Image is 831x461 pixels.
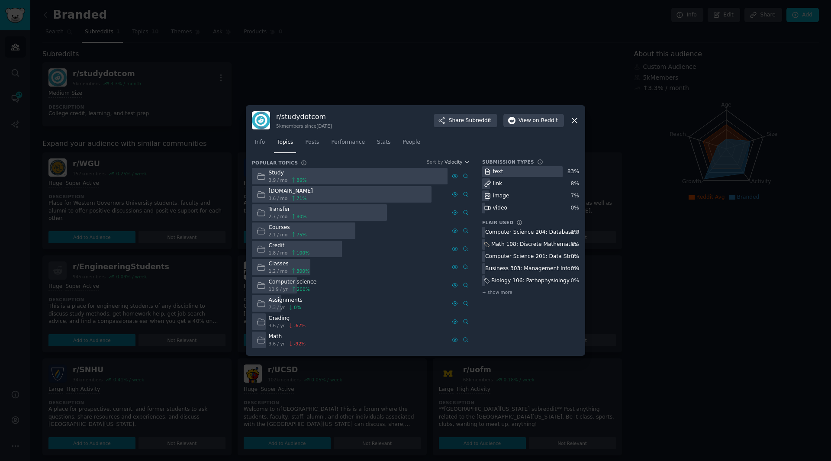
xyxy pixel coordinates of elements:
[269,187,313,195] div: [DOMAIN_NAME]
[269,260,310,268] div: Classes
[296,177,306,183] span: 86 %
[374,135,393,153] a: Stats
[269,224,307,232] div: Courses
[269,315,306,322] div: Grading
[255,139,265,146] span: Info
[571,192,579,200] div: 7 %
[493,168,503,176] div: text
[434,114,497,128] button: ShareSubreddit
[252,160,298,166] h3: Popular Topics
[302,135,322,153] a: Posts
[519,117,558,125] span: View
[377,139,390,146] span: Stats
[269,206,307,213] div: Transfer
[269,250,288,256] span: 1.8 / mo
[297,286,310,292] span: 200 %
[269,286,288,292] span: 10.9 / yr
[252,111,270,129] img: studydotcom
[269,242,310,250] div: Credit
[294,322,306,329] span: -67 %
[269,195,288,201] span: 3.6 / mo
[493,180,502,188] div: link
[444,159,462,165] span: Velocity
[269,297,303,304] div: Assignments
[294,304,301,310] span: 0 %
[466,117,491,125] span: Subreddit
[571,204,579,212] div: 0 %
[296,250,309,256] span: 100 %
[276,112,332,121] h3: r/ studydotcom
[399,135,423,153] a: People
[571,229,579,236] div: 1 %
[482,289,512,295] span: + show more
[269,268,288,274] span: 1.2 / mo
[269,232,288,238] span: 2.1 / mo
[493,192,509,200] div: image
[567,168,579,176] div: 83 %
[269,278,317,286] div: Computer science
[571,241,579,248] div: 0 %
[269,322,285,329] span: 3.6 / yr
[296,213,306,219] span: 80 %
[571,253,579,261] div: 0 %
[294,341,306,347] span: -92 %
[427,159,443,165] div: Sort by
[482,159,534,165] h3: Submission Types
[571,265,579,273] div: 0 %
[269,341,285,347] span: 3.6 / yr
[482,219,513,226] h3: Flair Used
[269,169,307,177] div: Study
[296,268,309,274] span: 300 %
[252,135,268,153] a: Info
[491,241,577,248] div: Math 108: Discrete Mathematics
[331,139,365,146] span: Performance
[274,135,296,153] a: Topics
[296,195,306,201] span: 71 %
[305,139,319,146] span: Posts
[493,204,507,212] div: video
[485,229,612,236] div: Computer Science 204: Database Programming
[276,123,332,129] div: 5k members since [DATE]
[328,135,368,153] a: Performance
[403,139,420,146] span: People
[269,213,288,219] span: 2.7 / mo
[571,277,579,285] div: 0 %
[503,114,564,128] button: Viewon Reddit
[277,139,293,146] span: Topics
[533,117,558,125] span: on Reddit
[444,159,470,165] button: Velocity
[485,265,615,273] div: Business 303: Management Information Systems
[491,277,570,285] div: Biology 106: Pathophysiology
[269,177,288,183] span: 3.9 / mo
[296,232,306,238] span: 75 %
[269,333,306,341] div: Math
[485,253,627,261] div: Computer Science 201: Data Structures & Algorithms
[449,117,491,125] span: Share
[269,304,285,310] span: 7.3 / yr
[571,180,579,188] div: 8 %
